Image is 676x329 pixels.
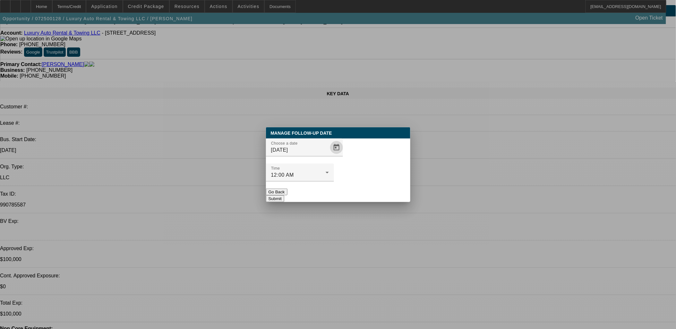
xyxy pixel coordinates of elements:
[271,141,298,145] mat-label: Choose a date
[271,166,280,170] mat-label: Time
[330,141,343,154] button: Open calendar
[266,195,284,202] button: Submit
[271,172,294,178] span: 12:00 AM
[271,131,332,136] span: Manage Follow-Up Date
[266,189,287,195] button: Go Back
